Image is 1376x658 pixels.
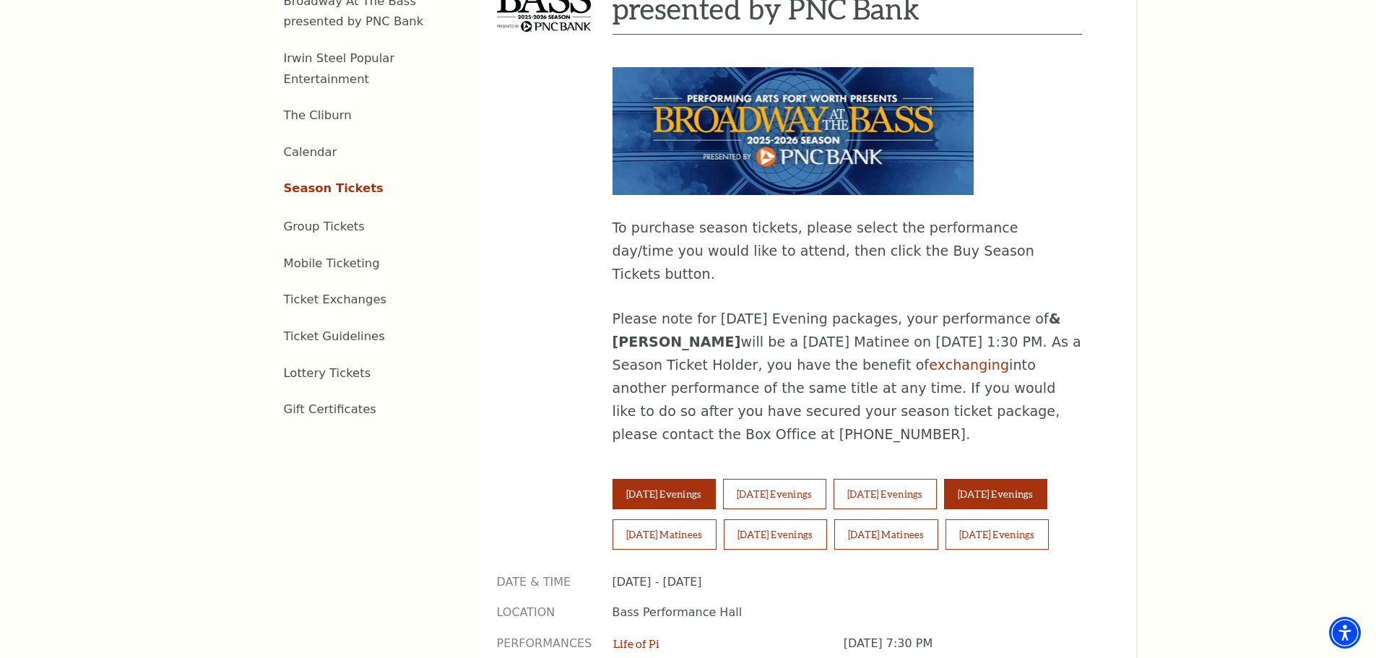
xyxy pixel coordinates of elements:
p: [DATE] - [DATE] [613,574,1093,590]
a: Season Tickets [284,181,384,195]
a: exchanging [929,357,1009,373]
a: Group Tickets [284,220,365,233]
a: Irwin Steel Popular Entertainment [284,51,395,86]
a: Calendar [284,145,337,159]
button: [DATE] Evenings [944,479,1047,509]
button: [DATE] Matinees [834,519,938,550]
a: Lottery Tickets [284,366,371,380]
a: Ticket Guidelines [284,329,385,343]
p: Date & Time [497,574,591,590]
p: Please note for [DATE] Evening packages, your performance of will be a [DATE] Matinee on [DATE] 1... [613,308,1082,446]
button: [DATE] Evenings [724,519,827,550]
a: The Cliburn [284,108,352,122]
a: Mobile Ticketing [284,256,380,270]
p: Bass Performance Hall [613,605,1093,620]
p: To purchase season tickets, please select the performance day/time you would like to attend, then... [613,217,1082,286]
a: Ticket Exchanges [284,293,387,306]
button: [DATE] Evenings [946,519,1049,550]
div: Accessibility Menu [1329,617,1361,649]
button: [DATE] Evenings [834,479,937,509]
a: Gift Certificates [284,402,376,416]
img: To purchase season tickets, please select the performance day/time you would like to attend, then... [613,67,974,195]
p: Location [497,605,591,620]
button: [DATE] Matinees [613,519,717,550]
a: Life of Pi [613,636,659,650]
button: [DATE] Evenings [723,479,826,509]
strong: & [PERSON_NAME] [613,311,1061,350]
button: [DATE] Evenings [613,479,716,509]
